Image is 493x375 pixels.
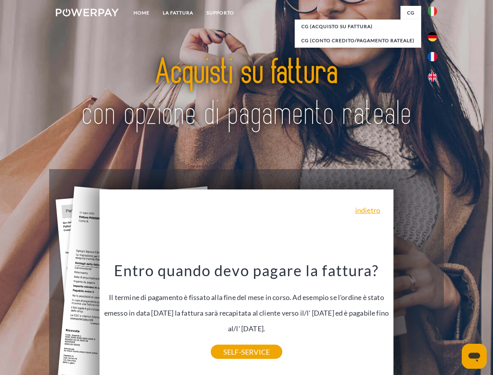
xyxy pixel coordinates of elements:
[56,9,119,16] img: logo-powerpay-white.svg
[428,52,437,61] img: fr
[462,344,487,369] iframe: Pulsante per aprire la finestra di messaggistica
[200,6,241,20] a: Supporto
[104,261,389,352] div: Il termine di pagamento è fissato alla fine del mese in corso. Ad esempio se l'ordine è stato eme...
[295,34,421,48] a: CG (Conto Credito/Pagamento rateale)
[156,6,200,20] a: LA FATTURA
[428,32,437,41] img: de
[75,37,418,150] img: title-powerpay_it.svg
[428,72,437,82] img: en
[104,261,389,280] h3: Entro quando devo pagare la fattura?
[355,207,380,214] a: indietro
[428,7,437,16] img: it
[211,345,282,359] a: SELF-SERVICE
[400,6,421,20] a: CG
[295,20,421,34] a: CG (Acquisto su fattura)
[127,6,156,20] a: Home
